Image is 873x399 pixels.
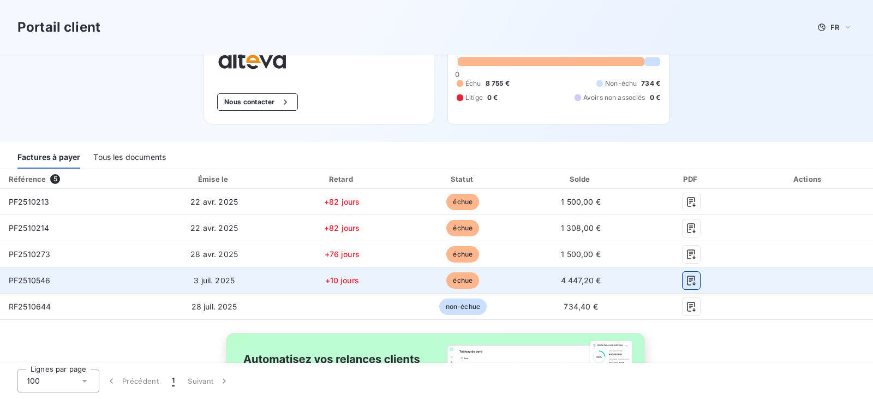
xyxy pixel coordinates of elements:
span: Échu [465,79,481,88]
span: Non-échu [605,79,637,88]
span: PF2510273 [9,249,50,259]
div: Retard [283,174,401,184]
span: 4 447,20 € [561,276,601,285]
span: échue [446,272,479,289]
span: 28 avr. 2025 [190,249,238,259]
div: Factures à payer [17,146,80,169]
div: Statut [405,174,521,184]
span: PF2510214 [9,223,49,233]
span: 1 [172,376,175,386]
span: RF2510644 [9,302,51,311]
span: non-échue [439,299,487,315]
div: Tous les documents [93,146,166,169]
span: 734 € [641,79,660,88]
span: Litige [465,93,483,103]
h3: Portail client [17,17,100,37]
span: 0 [455,70,459,79]
span: 22 avr. 2025 [190,223,238,233]
span: Avoirs non associés [583,93,645,103]
span: +82 jours [324,223,360,233]
img: Company logo [217,44,287,76]
span: 100 [27,376,40,386]
span: 1 500,00 € [561,249,601,259]
span: 3 juil. 2025 [194,276,235,285]
span: 8 755 € [486,79,510,88]
span: PF2510546 [9,276,50,285]
span: échue [446,220,479,236]
span: 734,40 € [564,302,597,311]
div: Émise le [150,174,279,184]
div: Solde [525,174,637,184]
span: FR [830,23,839,32]
span: échue [446,194,479,210]
span: PF2510213 [9,197,49,206]
span: 28 juil. 2025 [192,302,237,311]
div: Référence [9,175,46,183]
span: 0 € [650,93,660,103]
span: 1 308,00 € [561,223,601,233]
button: Précédent [99,370,165,392]
span: +82 jours [324,197,360,206]
span: 1 500,00 € [561,197,601,206]
button: 1 [165,370,181,392]
div: Actions [746,174,871,184]
span: 5 [50,174,60,184]
button: Suivant [181,370,236,392]
span: +76 jours [325,249,360,259]
span: 0 € [487,93,498,103]
div: PDF [641,174,742,184]
span: échue [446,246,479,263]
span: 22 avr. 2025 [190,197,238,206]
button: Nous contacter [217,93,298,111]
span: +10 jours [325,276,359,285]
